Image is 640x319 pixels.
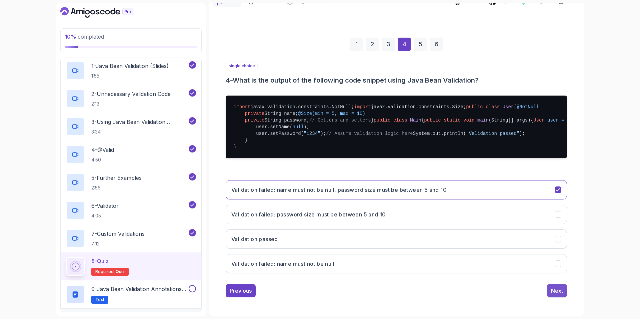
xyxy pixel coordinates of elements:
h3: Validation failed: password size must be between 5 and 10 [231,210,386,218]
button: Validation failed: password size must be between 5 and 10 [226,205,567,224]
button: 4-@Valid4:50 [66,145,196,164]
p: 2 - Unnecessary Validation Code [91,90,171,98]
span: class [486,104,500,110]
span: = [561,118,564,123]
button: 5-Further Examples2:56 [66,173,196,192]
button: Next [547,284,567,297]
p: 2:13 [91,101,171,107]
span: public [466,104,483,110]
h3: Validation passed [231,235,278,243]
span: new [567,118,575,123]
button: 8-QuizRequired-quiz [66,257,196,276]
div: 2 [366,38,379,51]
button: 7-Custom Validations7:12 [66,229,196,248]
a: Dashboard [60,7,148,18]
button: Previous [226,284,256,297]
span: user [547,118,559,123]
span: public [424,118,441,123]
span: static [444,118,460,123]
span: // Assume validation logic here [326,131,413,136]
h3: Validation failed: name must not be null, password size must be between 5 and 10 [231,186,447,194]
p: 5 - Further Examples [91,174,142,182]
button: Validation failed: name must not be null, password size must be between 5 and 10 [226,180,567,199]
span: Text [95,297,104,302]
div: Previous [230,287,252,295]
span: import [354,104,371,110]
p: 4 - @Valid [91,146,114,154]
span: @Size(min = 5, max = 10) [298,111,365,116]
button: Validation failed: name must not be null [226,254,567,273]
span: void [463,118,475,123]
div: 6 [430,38,443,51]
span: Required- [95,269,116,274]
span: class [393,118,407,123]
div: Next [551,287,563,295]
div: 1 [350,38,363,51]
span: quiz [116,269,125,274]
p: 6 - Validator [91,202,119,210]
span: null [292,124,304,130]
p: 7 - Custom Validations [91,230,145,238]
span: import [234,104,250,110]
button: 1-Java Bean Validation (Slides)1:55 [66,61,196,80]
span: 10 % [65,33,76,40]
h3: 4 - What is the output of the following code snippet using Java Bean Validation? [226,76,567,85]
button: 3-Using Java Bean Validation Annotations3:34 [66,117,196,136]
button: 2-Unnecessary Validation Code2:13 [66,89,196,108]
div: 4 [398,38,411,51]
p: 4:05 [91,212,119,219]
div: 3 [382,38,395,51]
p: 1:55 [91,73,169,79]
span: @NotNull [517,104,539,110]
p: 4:50 [91,157,114,163]
h3: Validation failed: name must not be null [231,260,334,268]
span: private [245,111,265,116]
pre: javax.validation.constraints.NotNull; javax.validation.constraints.Size; { String name; String pa... [226,96,567,158]
span: private [245,118,265,123]
span: User [503,104,514,110]
p: 2:56 [91,184,142,191]
span: public [374,118,390,123]
button: Validation passed [226,229,567,249]
span: main [477,118,489,123]
span: Main [410,118,421,123]
p: 9 - Java Bean Validation Annotations Cheat Sheet [91,285,187,293]
span: "Validation passed" [466,131,519,136]
span: completed [65,33,104,40]
span: User [533,118,545,123]
p: 8 - Quiz [91,257,109,265]
p: 1 - Java Bean Validation (Slides) [91,62,169,70]
p: 3:34 [91,129,187,135]
button: 6-Validator4:05 [66,201,196,220]
p: 3 - Using Java Bean Validation Annotations [91,118,187,126]
span: (String[] args) [489,118,531,123]
button: 9-Java Bean Validation Annotations Cheat SheetText [66,285,196,304]
span: "1234" [304,131,320,136]
div: 5 [414,38,427,51]
p: 7:12 [91,240,145,247]
p: single choice [226,62,258,70]
span: // Getters and setters [309,118,371,123]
